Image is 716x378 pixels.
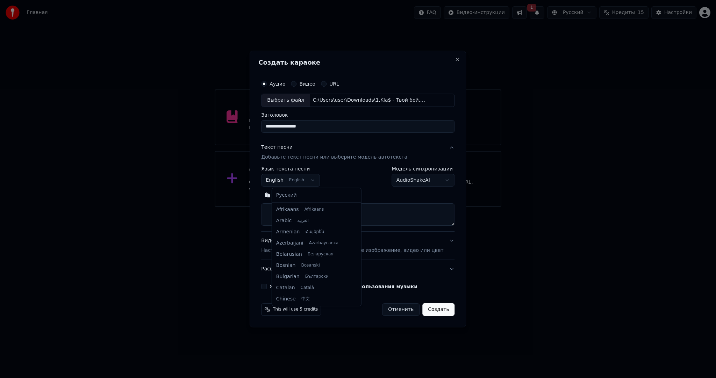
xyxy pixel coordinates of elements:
[305,229,324,235] span: Հայերեն
[301,285,314,290] span: Català
[305,274,329,279] span: Български
[276,217,292,224] span: Arabic
[305,207,324,212] span: Afrikaans
[276,192,297,199] span: Русский
[276,251,302,258] span: Belarusian
[276,206,299,213] span: Afrikaans
[297,218,309,224] span: العربية
[308,252,334,257] span: Беларуская
[276,262,296,269] span: Bosnian
[276,273,300,280] span: Bulgarian
[301,263,320,268] span: Bosanski
[276,295,296,302] span: Chinese
[309,240,338,246] span: Azərbaycanca
[301,296,310,301] span: 中文
[276,284,295,291] span: Catalan
[276,228,300,235] span: Armenian
[276,240,303,247] span: Azerbaijani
